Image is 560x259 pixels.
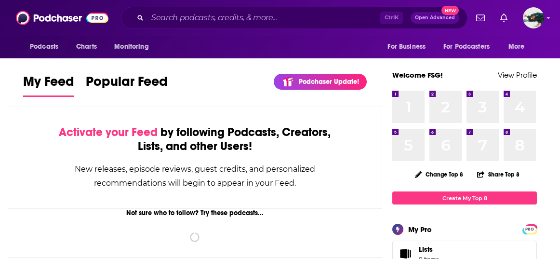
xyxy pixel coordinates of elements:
[415,15,455,20] span: Open Advanced
[502,38,537,56] button: open menu
[419,245,439,254] span: Lists
[30,40,58,54] span: Podcasts
[523,7,544,28] button: Show profile menu
[409,168,469,180] button: Change Top 8
[437,38,504,56] button: open menu
[523,7,544,28] span: Logged in as fsg.publicity
[107,38,161,56] button: open menu
[408,225,432,234] div: My Pro
[524,225,535,232] a: PRO
[387,40,426,54] span: For Business
[411,12,459,24] button: Open AdvancedNew
[381,38,438,56] button: open menu
[443,40,490,54] span: For Podcasters
[56,125,333,153] div: by following Podcasts, Creators, Lists, and other Users!
[380,12,403,24] span: Ctrl K
[23,73,74,97] a: My Feed
[299,78,359,86] p: Podchaser Update!
[392,70,443,80] a: Welcome FSG!
[23,38,71,56] button: open menu
[508,40,525,54] span: More
[419,245,433,254] span: Lists
[524,226,535,233] span: PRO
[441,6,459,15] span: New
[8,209,382,217] div: Not sure who to follow? Try these podcasts...
[59,125,158,139] span: Activate your Feed
[56,162,333,190] div: New releases, episode reviews, guest credits, and personalized recommendations will begin to appe...
[477,165,520,184] button: Share Top 8
[16,9,108,27] img: Podchaser - Follow, Share and Rate Podcasts
[121,7,467,29] div: Search podcasts, credits, & more...
[523,7,544,28] img: User Profile
[86,73,168,95] span: Popular Feed
[472,10,489,26] a: Show notifications dropdown
[147,10,380,26] input: Search podcasts, credits, & more...
[86,73,168,97] a: Popular Feed
[498,70,537,80] a: View Profile
[76,40,97,54] span: Charts
[23,73,74,95] span: My Feed
[114,40,148,54] span: Monitoring
[392,191,537,204] a: Create My Top 8
[70,38,103,56] a: Charts
[496,10,511,26] a: Show notifications dropdown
